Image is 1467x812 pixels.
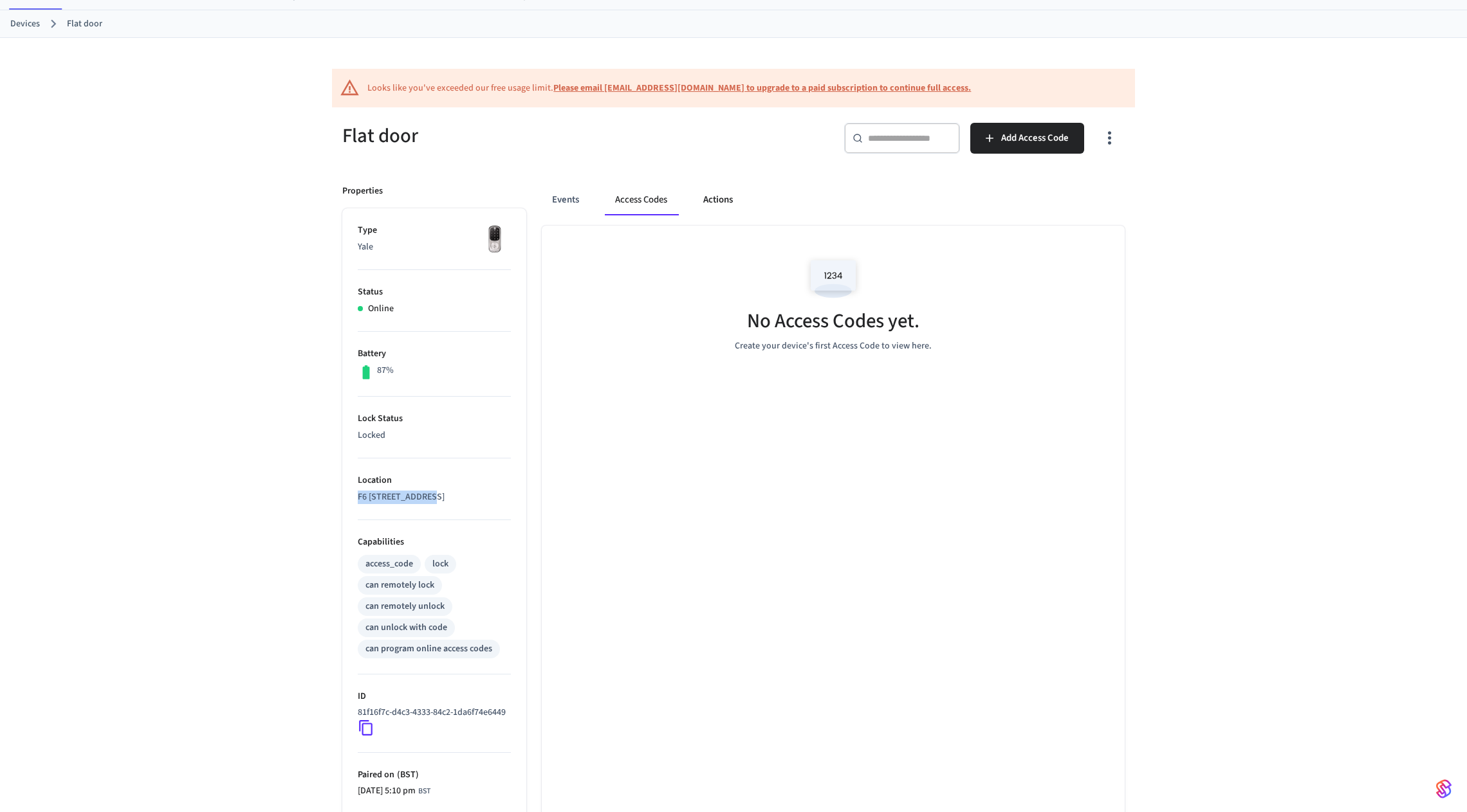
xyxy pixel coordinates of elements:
[479,224,511,256] img: Yale Assure Touchscreen Wifi Smart Lock, Satin Nickel, Front
[542,185,1125,215] div: ant example
[394,768,419,781] span: ( BST )
[358,240,511,254] p: Yale
[358,536,511,549] p: Capabilities
[418,786,430,797] span: BST
[358,224,511,237] p: Type
[970,123,1084,154] button: Add Access Code
[804,251,862,306] img: Access Codes Empty State
[358,412,511,426] p: Lock Status
[358,768,511,782] p: Paired on
[342,123,726,149] h5: Flat door
[1001,130,1069,147] span: Add Access Code
[358,784,416,798] span: [DATE] 5:10 pm
[747,308,919,334] h5: No Access Codes yet.
[358,706,506,719] p: 81f16f7c-d4c3-4333-84c2-1da6f74e6449
[358,690,511,703] p: ID
[365,642,492,656] div: can program online access codes
[365,557,413,571] div: access_code
[10,17,40,31] a: Devices
[693,185,743,215] button: Actions
[358,347,511,361] p: Battery
[358,784,430,798] div: Europe/London
[342,185,383,198] p: Properties
[1436,779,1452,799] img: SeamLogoGradient.69752ec5.svg
[365,621,447,635] div: can unlock with code
[367,82,971,95] div: Looks like you've exceeded our free usage limit.
[365,579,434,592] div: can remotely lock
[358,285,511,299] p: Status
[553,82,971,95] a: Please email [EMAIL_ADDRESS][DOMAIN_NAME] to upgrade to a paid subscription to continue full access.
[368,302,394,316] p: Online
[735,339,932,353] p: Create your device's first Access Code to view here.
[377,364,394,377] p: 87%
[605,185,678,215] button: Access Codes
[365,600,445,613] div: can remotely unlock
[67,17,102,31] a: Flat door
[432,557,448,571] div: lock
[358,491,511,504] p: F6 [STREET_ADDRESS]
[358,474,511,487] p: Location
[358,429,511,442] p: Locked
[542,185,589,215] button: Events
